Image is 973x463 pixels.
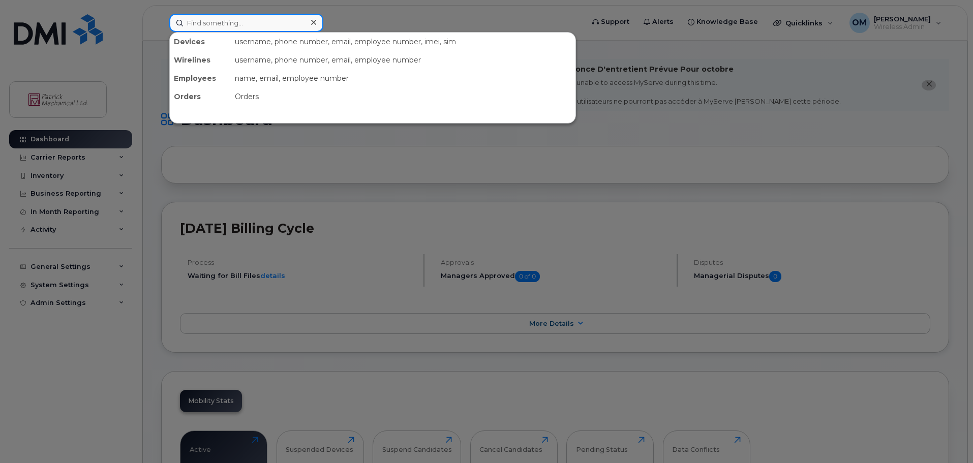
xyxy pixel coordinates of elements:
[170,51,231,69] div: Wirelines
[231,69,575,87] div: name, email, employee number
[231,33,575,51] div: username, phone number, email, employee number, imei, sim
[231,87,575,106] div: Orders
[231,51,575,69] div: username, phone number, email, employee number
[170,87,231,106] div: Orders
[170,69,231,87] div: Employees
[170,33,231,51] div: Devices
